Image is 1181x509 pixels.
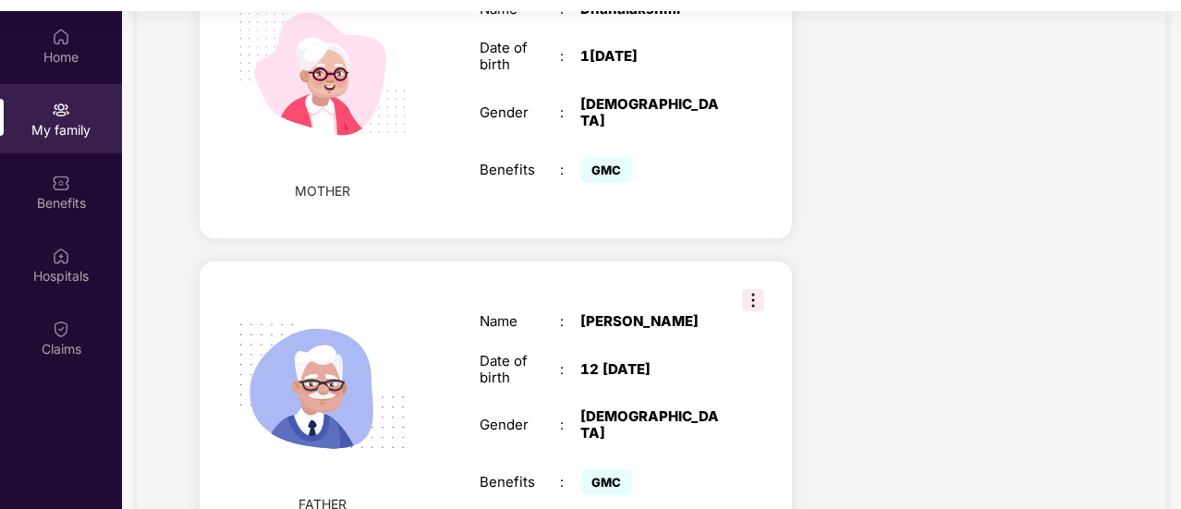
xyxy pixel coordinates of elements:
div: Name [480,1,560,18]
div: Benefits [480,474,560,491]
div: : [560,48,580,65]
img: svg+xml;base64,PHN2ZyBpZD0iQ2xhaW0iIHhtbG5zPSJodHRwOi8vd3d3LnczLm9yZy8yMDAwL3N2ZyIgd2lkdGg9IjIwIi... [52,320,70,338]
img: svg+xml;base64,PHN2ZyBpZD0iSG9tZSIgeG1sbnM9Imh0dHA6Ly93d3cudzMub3JnLzIwMDAvc3ZnIiB3aWR0aD0iMjAiIG... [52,28,70,46]
img: svg+xml;base64,PHN2ZyBpZD0iQmVuZWZpdHMiIHhtbG5zPSJodHRwOi8vd3d3LnczLm9yZy8yMDAwL3N2ZyIgd2lkdGg9Ij... [52,174,70,192]
span: MOTHER [295,181,350,201]
span: GMC [580,469,632,495]
div: : [560,162,580,178]
div: 1[DATE] [580,48,721,65]
div: Name [480,313,560,330]
div: : [560,1,580,18]
div: Benefits [480,162,560,178]
div: 12 [DATE] [580,361,721,378]
div: : [560,313,580,330]
div: [PERSON_NAME] [580,313,721,330]
img: svg+xml;base64,PHN2ZyB3aWR0aD0iMjAiIGhlaWdodD0iMjAiIHZpZXdCb3g9IjAgMCAyMCAyMCIgZmlsbD0ibm9uZSIgeG... [52,101,70,119]
div: Dhanalakshmi [580,1,721,18]
div: Date of birth [480,40,560,73]
img: svg+xml;base64,PHN2ZyBpZD0iSG9zcGl0YWxzIiB4bWxucz0iaHR0cDovL3d3dy53My5vcmcvMjAwMC9zdmciIHdpZHRoPS... [52,247,70,265]
div: [DEMOGRAPHIC_DATA] [580,408,721,442]
img: svg+xml;base64,PHN2ZyB4bWxucz0iaHR0cDovL3d3dy53My5vcmcvMjAwMC9zdmciIHhtbG5zOnhsaW5rPSJodHRwOi8vd3... [215,280,429,493]
div: : [560,104,580,121]
div: : [560,474,580,491]
div: : [560,361,580,378]
div: Date of birth [480,353,560,386]
div: Gender [480,417,560,433]
div: [DEMOGRAPHIC_DATA] [580,96,721,129]
img: svg+xml;base64,PHN2ZyB3aWR0aD0iMzIiIGhlaWdodD0iMzIiIHZpZXdCb3g9IjAgMCAzMiAzMiIgZmlsbD0ibm9uZSIgeG... [742,289,764,311]
span: GMC [580,157,632,183]
div: : [560,417,580,433]
div: Gender [480,104,560,121]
